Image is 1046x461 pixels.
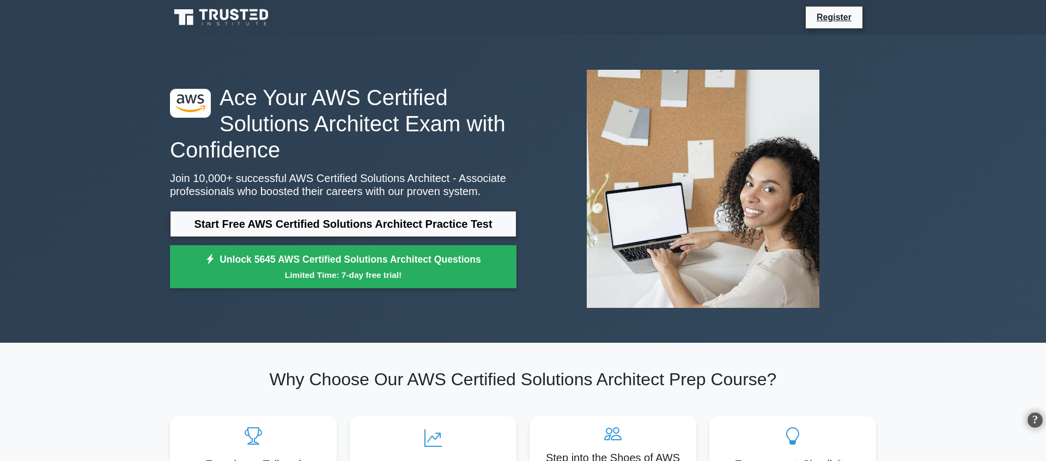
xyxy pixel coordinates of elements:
a: Unlock 5645 AWS Certified Solutions Architect QuestionsLimited Time: 7-day free trial! [170,245,516,289]
a: Start Free AWS Certified Solutions Architect Practice Test [170,211,516,237]
p: Join 10,000+ successful AWS Certified Solutions Architect - Associate professionals who boosted t... [170,172,516,198]
h2: Why Choose Our AWS Certified Solutions Architect Prep Course? [170,369,876,390]
h1: Ace Your AWS Certified Solutions Architect Exam with Confidence [170,84,516,163]
a: Register [810,10,858,24]
span: Open PowerChat [1027,412,1043,428]
small: Limited Time: 7-day free trial! [184,269,503,281]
